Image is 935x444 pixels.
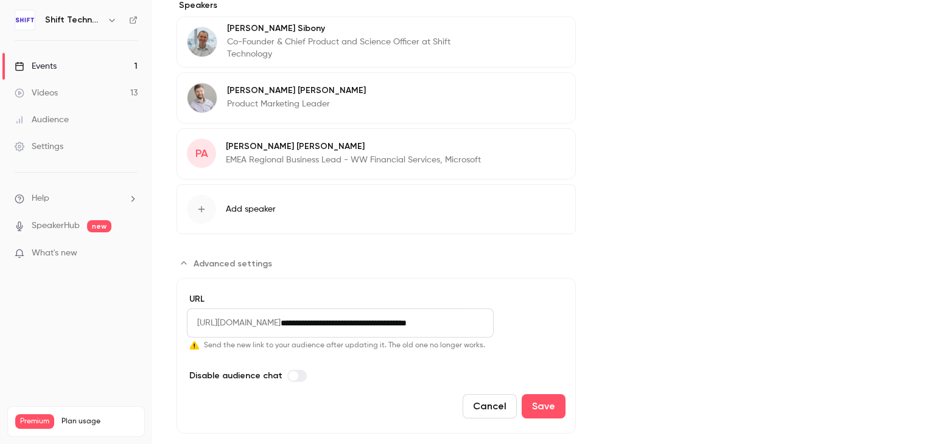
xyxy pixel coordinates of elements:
span: Help [32,192,49,205]
div: Grady Behrens[PERSON_NAME] [PERSON_NAME]Product Marketing Leader [177,72,576,123]
p: [PERSON_NAME] Sibony [227,23,497,35]
div: Audience [15,114,69,126]
img: Eric Sibony [187,27,217,57]
h6: Shift Technology [45,14,102,26]
span: new [87,220,111,232]
button: Cancel [463,394,517,418]
div: PA[PERSON_NAME] [PERSON_NAME]EMEA Regional Business Lead - WW Financial Services, Microsoft [177,128,576,179]
label: URL [187,293,566,305]
p: [PERSON_NAME] [PERSON_NAME] [227,85,366,97]
div: Videos [15,87,58,99]
img: Grady Behrens [187,83,217,113]
span: Premium [15,414,54,429]
span: Add speaker [226,203,276,215]
img: Shift Technology [15,10,35,30]
button: Save [522,394,566,418]
iframe: Noticeable Trigger [123,248,138,259]
span: Plan usage [61,417,137,426]
span: Disable audience chat [189,369,282,382]
li: help-dropdown-opener [15,192,138,205]
div: Eric Sibony[PERSON_NAME] SibonyCo-Founder & Chief Product and Science Officer at Shift Technology [177,16,576,68]
p: Product Marketing Leader [227,98,366,110]
div: Settings [15,140,63,153]
div: Events [15,60,57,72]
p: EMEA Regional Business Lead - WW Financial Services, Microsoft [226,154,481,166]
section: Advanced settings [177,254,576,434]
button: Add speaker [177,184,576,234]
span: What's new [32,247,77,260]
span: PA [195,145,208,162]
a: SpeakerHub [32,220,80,232]
span: Advanced settings [194,257,272,270]
p: [PERSON_NAME] [PERSON_NAME] [226,140,481,153]
span: Send the new link to your audience after updating it. The old one no longer works. [204,340,485,351]
p: Co-Founder & Chief Product and Science Officer at Shift Technology [227,36,497,60]
button: Advanced settings [177,254,279,273]
span: [URL][DOMAIN_NAME] [187,308,281,338]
